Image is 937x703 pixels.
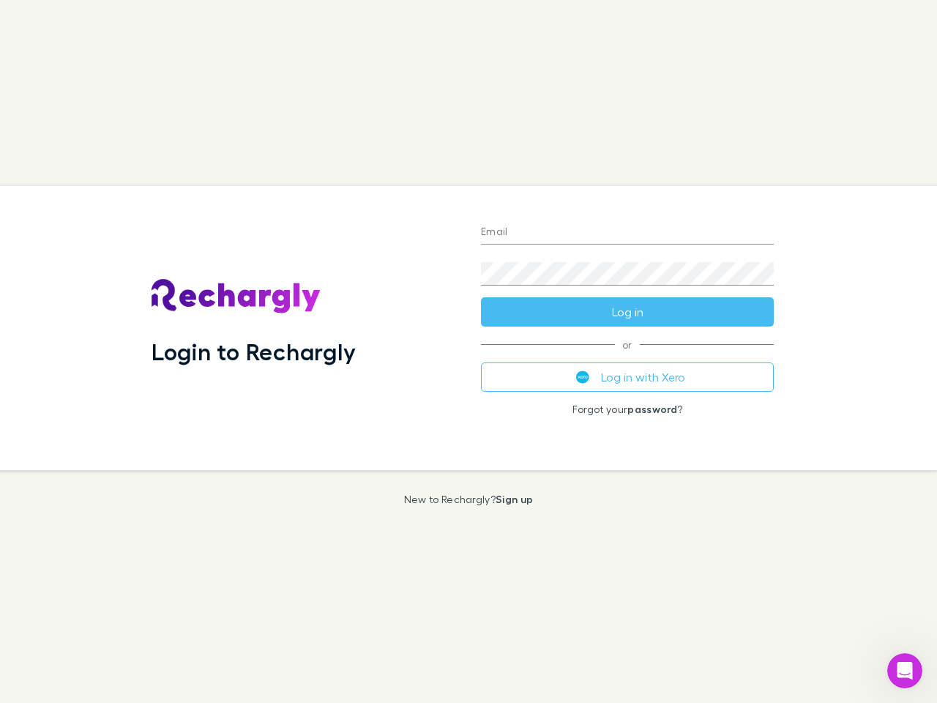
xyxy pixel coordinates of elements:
img: Rechargly's Logo [152,279,321,314]
a: Sign up [496,493,533,505]
span: or [481,344,774,345]
a: password [627,403,677,415]
button: Log in [481,297,774,327]
iframe: Intercom live chat [887,653,922,688]
img: Xero's logo [576,371,589,384]
button: Log in with Xero [481,362,774,392]
p: Forgot your ? [481,403,774,415]
h1: Login to Rechargly [152,338,356,365]
p: New to Rechargly? [404,494,534,505]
